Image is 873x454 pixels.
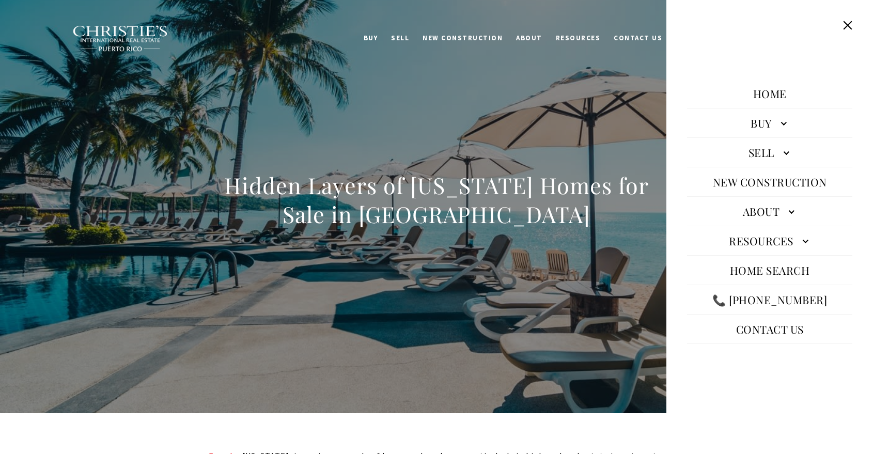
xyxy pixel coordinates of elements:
[209,171,664,229] h1: Hidden Layers of [US_STATE] Homes for Sale in [GEOGRAPHIC_DATA]
[687,228,852,253] a: Resources
[748,81,792,106] a: Home
[509,28,549,48] a: About
[549,28,607,48] a: Resources
[708,169,832,194] a: New Construction
[687,140,852,165] a: Sell
[607,28,669,48] a: Contact Us
[687,111,852,135] a: Buy
[687,199,852,224] a: About
[357,28,385,48] a: BUY
[707,287,832,312] a: call 9393373000
[416,28,509,48] a: New Construction
[384,28,416,48] a: SELL
[72,25,168,52] img: Christie's International Real Estate black text logo
[614,34,662,42] span: Contact Us
[838,15,858,35] button: Close this option
[731,317,809,341] a: Contact Us
[725,258,815,283] a: Home Search
[423,34,503,42] span: New Construction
